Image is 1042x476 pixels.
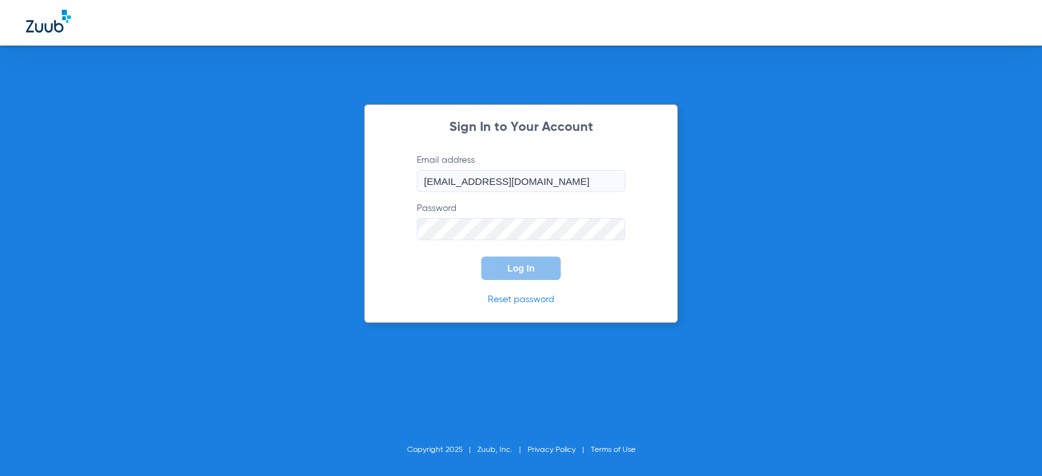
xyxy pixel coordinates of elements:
a: Privacy Policy [528,446,576,454]
h2: Sign In to Your Account [397,121,645,134]
label: Password [417,202,625,240]
span: Log In [507,263,535,273]
input: Password [417,218,625,240]
a: Terms of Use [591,446,636,454]
button: Log In [481,257,561,280]
li: Zuub, Inc. [477,443,528,456]
a: Reset password [488,295,554,304]
li: Copyright 2025 [407,443,477,456]
img: Zuub Logo [26,10,71,33]
label: Email address [417,154,625,192]
input: Email address [417,170,625,192]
